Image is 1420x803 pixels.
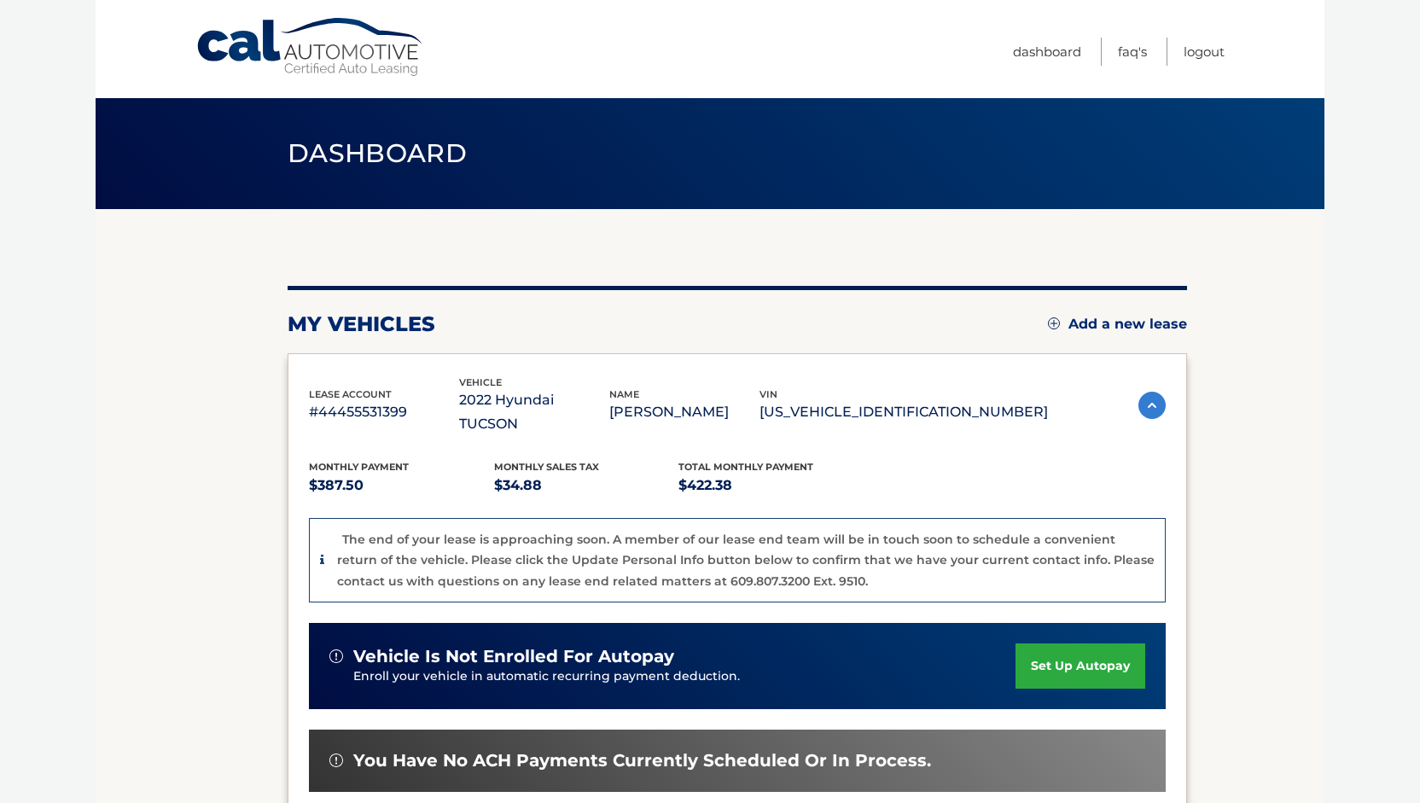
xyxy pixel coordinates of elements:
p: $387.50 [309,474,494,498]
p: Enroll your vehicle in automatic recurring payment deduction. [353,667,1016,686]
p: The end of your lease is approaching soon. A member of our lease end team will be in touch soon t... [337,532,1155,589]
p: #44455531399 [309,400,459,424]
p: [US_VEHICLE_IDENTIFICATION_NUMBER] [759,400,1048,424]
p: 2022 Hyundai TUCSON [459,388,609,436]
img: accordion-active.svg [1138,392,1166,419]
a: Cal Automotive [195,17,426,78]
p: $422.38 [678,474,864,498]
img: alert-white.svg [329,754,343,767]
span: Total Monthly Payment [678,461,813,473]
img: alert-white.svg [329,649,343,663]
a: Logout [1184,38,1225,66]
p: [PERSON_NAME] [609,400,759,424]
span: vin [759,388,777,400]
span: vehicle is not enrolled for autopay [353,646,674,667]
a: FAQ's [1118,38,1147,66]
h2: my vehicles [288,311,435,337]
span: lease account [309,388,392,400]
span: You have no ACH payments currently scheduled or in process. [353,750,931,771]
span: vehicle [459,376,502,388]
span: Dashboard [288,137,467,169]
span: Monthly sales Tax [494,461,599,473]
img: add.svg [1048,317,1060,329]
span: Monthly Payment [309,461,409,473]
p: $34.88 [494,474,679,498]
a: set up autopay [1016,643,1145,689]
a: Add a new lease [1048,316,1187,333]
a: Dashboard [1013,38,1081,66]
span: name [609,388,639,400]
